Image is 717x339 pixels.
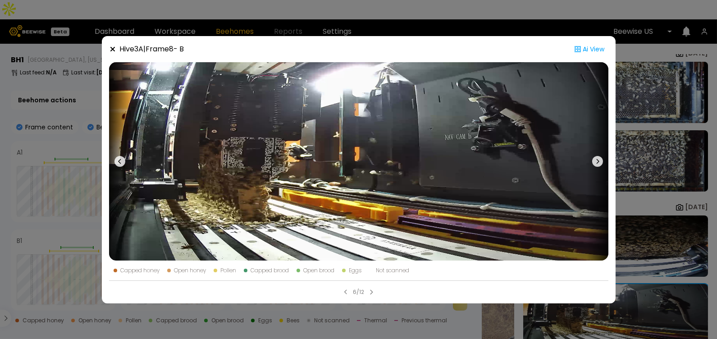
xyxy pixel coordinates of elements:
[221,268,237,273] div: Pollen
[376,268,410,273] div: Not scanned
[120,44,184,55] div: Hive 3 A |
[304,268,335,273] div: Open brood
[174,44,184,54] span: - B
[251,268,289,273] div: Capped brood
[121,268,160,273] div: Capped honey
[349,268,362,273] div: Eggs
[571,43,608,55] div: Ai View
[146,44,174,54] strong: Frame 8
[109,62,608,261] img: 20240716_172025-a-1054-back-40311-XXXXvz9b.jpg
[174,268,206,273] div: Open honey
[353,288,364,296] div: 6/12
